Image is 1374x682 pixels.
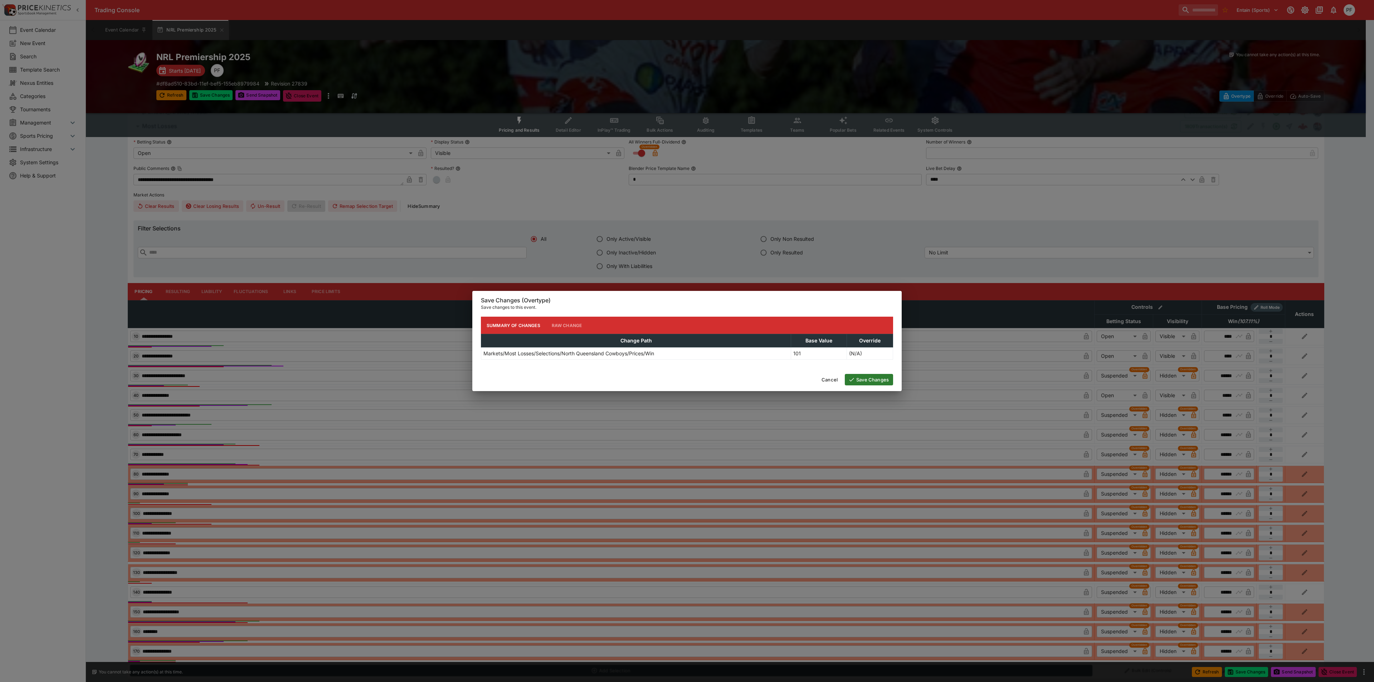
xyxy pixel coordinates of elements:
button: Summary of Changes [481,317,546,334]
h6: Save Changes (Overtype) [481,297,893,304]
th: Base Value [791,334,847,347]
th: Change Path [481,334,791,347]
button: Cancel [817,374,842,385]
button: Raw Change [546,317,588,334]
p: Markets/Most Losses/Selections/North Queensland Cowboys/Prices/Win [483,350,654,357]
td: (N/A) [847,347,893,360]
th: Override [847,334,893,347]
p: Save changes to this event. [481,304,893,311]
td: 101 [791,347,847,360]
button: Save Changes [845,374,893,385]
